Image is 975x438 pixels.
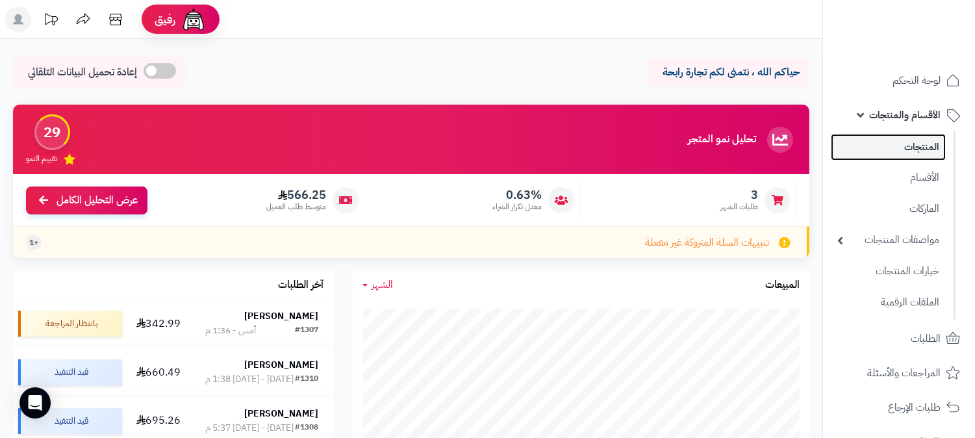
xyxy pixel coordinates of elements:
[181,6,207,32] img: ai-face.png
[295,422,318,435] div: #1308
[888,398,941,417] span: طلبات الإرجاع
[831,134,946,161] a: المنتجات
[29,237,38,248] span: +1
[266,188,326,202] span: 566.25
[205,373,294,386] div: [DATE] - [DATE] 1:38 م
[720,201,758,213] span: طلبات الشهر
[831,195,946,223] a: الماركات
[887,36,963,64] img: logo-2.png
[26,153,57,164] span: تقييم النمو
[831,164,946,192] a: الأقسام
[205,422,294,435] div: [DATE] - [DATE] 5:37 م
[893,71,941,90] span: لوحة التحكم
[911,329,941,348] span: الطلبات
[266,201,326,213] span: متوسط طلب العميل
[19,387,51,419] div: Open Intercom Messenger
[127,300,190,348] td: 342.99
[205,324,256,337] div: أمس - 1:36 م
[831,392,967,423] a: طلبات الإرجاع
[278,279,323,291] h3: آخر الطلبات
[18,311,122,337] div: بانتظار المراجعة
[831,289,946,316] a: الملفات الرقمية
[26,187,147,214] a: عرض التحليل الكامل
[244,309,318,323] strong: [PERSON_NAME]
[155,12,175,27] span: رفيق
[831,357,967,389] a: المراجعات والأسئلة
[831,226,946,254] a: مواصفات المنتجات
[295,324,318,337] div: #1307
[34,6,67,36] a: تحديثات المنصة
[57,193,138,208] span: عرض التحليل الكامل
[831,323,967,354] a: الطلبات
[765,279,800,291] h3: المبيعات
[372,277,393,292] span: الشهر
[720,188,758,202] span: 3
[18,408,122,434] div: قيد التنفيذ
[867,364,941,382] span: المراجعات والأسئلة
[831,65,967,96] a: لوحة التحكم
[127,348,190,396] td: 660.49
[831,257,946,285] a: خيارات المنتجات
[362,277,393,292] a: الشهر
[492,201,542,213] span: معدل تكرار الشراء
[645,235,769,250] span: تنبيهات السلة المتروكة غير مفعلة
[869,106,941,124] span: الأقسام والمنتجات
[244,407,318,420] strong: [PERSON_NAME]
[492,188,542,202] span: 0.63%
[18,359,122,385] div: قيد التنفيذ
[657,65,800,80] p: حياكم الله ، نتمنى لكم تجارة رابحة
[28,65,137,80] span: إعادة تحميل البيانات التلقائي
[688,134,756,146] h3: تحليل نمو المتجر
[295,373,318,386] div: #1310
[244,358,318,372] strong: [PERSON_NAME]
